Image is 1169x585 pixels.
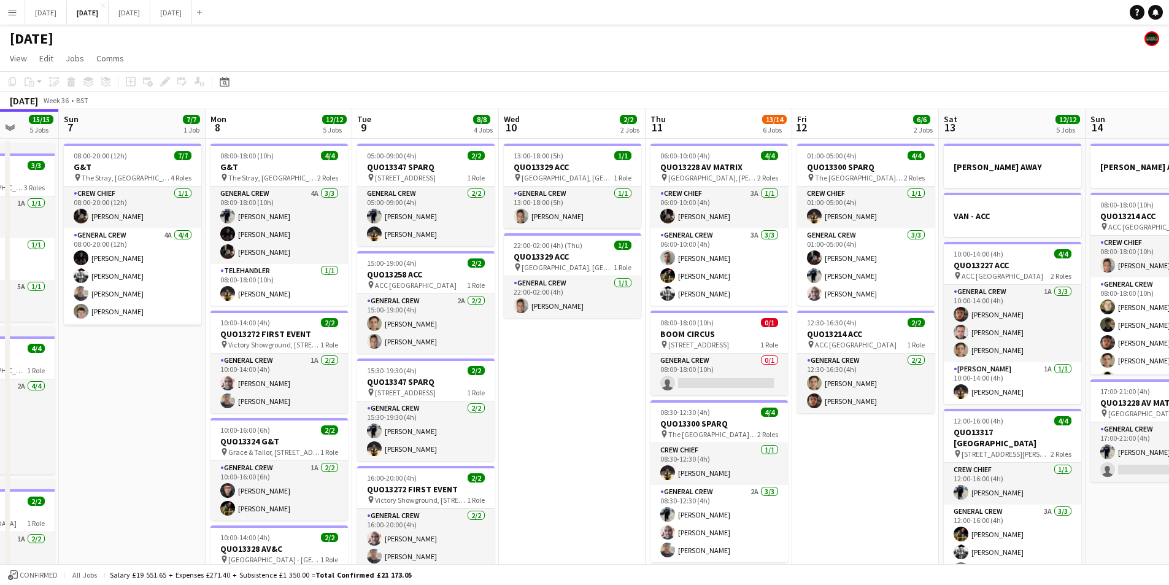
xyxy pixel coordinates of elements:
[321,425,338,435] span: 2/2
[109,1,150,25] button: [DATE]
[650,400,788,562] div: 08:30-12:30 (4h)4/4QUO13300 SPARQ The [GEOGRAPHIC_DATA], [STREET_ADDRESS]2 RolesCrew Chief1/108:3...
[467,388,485,397] span: 1 Role
[210,328,348,339] h3: QUO13272 FIRST EVENT
[375,173,436,182] span: [STREET_ADDRESS]
[761,318,778,327] span: 0/1
[357,144,495,246] app-job-card: 05:00-09:00 (4h)2/2QUO13347 SPARQ [STREET_ADDRESS]1 RoleGeneral Crew2/205:00-09:00 (4h)[PERSON_NA...
[357,187,495,246] app-card-role: General Crew2/205:00-09:00 (4h)[PERSON_NAME][PERSON_NAME]
[797,354,935,413] app-card-role: General Crew2/212:30-16:30 (4h)[PERSON_NAME][PERSON_NAME]
[91,50,129,66] a: Comms
[944,114,957,125] span: Sat
[355,120,371,134] span: 9
[228,340,320,349] span: Victory Showground, [STREET_ADDRESS][PERSON_NAME]
[1054,416,1071,425] span: 4/4
[760,340,778,349] span: 1 Role
[908,151,925,160] span: 4/4
[797,161,935,172] h3: QUO13300 SPARQ
[375,281,457,290] span: ACC [GEOGRAPHIC_DATA]
[210,418,348,521] app-job-card: 10:00-16:00 (6h)2/2QUO13324 G&T Grace & Tailor, [STREET_ADDRESS]1 RoleGeneral Crew1A2/210:00-16:0...
[29,125,53,134] div: 5 Jobs
[110,570,412,579] div: Salary £19 551.65 + Expenses £271.40 + Subsistence £1 350.00 =
[944,409,1081,582] app-job-card: 12:00-16:00 (4h)4/4QUO13317 [GEOGRAPHIC_DATA] [STREET_ADDRESS][PERSON_NAME][PERSON_NAME]2 RolesCr...
[649,120,666,134] span: 11
[614,241,631,250] span: 1/1
[1144,31,1159,46] app-user-avatar: KONNECT HQ
[614,173,631,182] span: 1 Role
[357,466,495,568] app-job-card: 16:00-20:00 (4h)2/2QUO13272 FIRST EVENT Victory Showground, [STREET_ADDRESS][PERSON_NAME]1 RoleGe...
[504,233,641,318] app-job-card: 22:00-02:00 (4h) (Thu)1/1QUO13329 ACC [GEOGRAPHIC_DATA], [GEOGRAPHIC_DATA], [GEOGRAPHIC_DATA], [S...
[668,173,757,182] span: [GEOGRAPHIC_DATA], [PERSON_NAME][STREET_ADDRESS]
[1089,120,1105,134] span: 14
[210,264,348,306] app-card-role: TELEHANDLER1/108:00-18:00 (10h)[PERSON_NAME]
[357,401,495,461] app-card-role: General Crew2/215:30-19:30 (4h)[PERSON_NAME][PERSON_NAME]
[228,555,320,564] span: [GEOGRAPHIC_DATA] - [GEOGRAPHIC_DATA]
[467,281,485,290] span: 1 Role
[797,144,935,306] app-job-card: 01:00-05:00 (4h)4/4QUO13300 SPARQ The [GEOGRAPHIC_DATA], [STREET_ADDRESS]2 RolesCrew Chief1/101:0...
[210,187,348,264] app-card-role: General Crew4A3/308:00-18:00 (10h)[PERSON_NAME][PERSON_NAME][PERSON_NAME]
[220,533,270,542] span: 10:00-14:00 (4h)
[807,151,857,160] span: 01:00-05:00 (4h)
[660,408,710,417] span: 08:30-12:30 (4h)
[650,228,788,306] app-card-role: General Crew3A3/306:00-10:00 (4h)[PERSON_NAME][PERSON_NAME][PERSON_NAME]
[228,173,317,182] span: The Stray, [GEOGRAPHIC_DATA], [GEOGRAPHIC_DATA], [GEOGRAPHIC_DATA]
[650,485,788,562] app-card-role: General Crew2A3/308:30-12:30 (4h)[PERSON_NAME][PERSON_NAME][PERSON_NAME]
[908,318,925,327] span: 2/2
[504,144,641,228] app-job-card: 13:00-18:00 (5h)1/1QUO13329 ACC [GEOGRAPHIC_DATA], [GEOGRAPHIC_DATA], [GEOGRAPHIC_DATA], [STREET_...
[468,151,485,160] span: 2/2
[907,340,925,349] span: 1 Role
[64,187,201,228] app-card-role: Crew Chief1/108:00-20:00 (12h)[PERSON_NAME]
[815,173,904,182] span: The [GEOGRAPHIC_DATA], [STREET_ADDRESS]
[650,144,788,306] div: 06:00-10:00 (4h)4/4QUO13228 AV MATRIX [GEOGRAPHIC_DATA], [PERSON_NAME][STREET_ADDRESS]2 RolesCrew...
[944,463,1081,505] app-card-role: Crew Chief1/112:00-16:00 (4h)[PERSON_NAME]
[757,173,778,182] span: 2 Roles
[1051,271,1071,281] span: 2 Roles
[650,187,788,228] app-card-role: Crew Chief3A1/106:00-10:00 (4h)[PERSON_NAME]
[64,161,201,172] h3: G&T
[210,461,348,521] app-card-role: General Crew1A2/210:00-16:00 (6h)[PERSON_NAME][PERSON_NAME]
[29,115,53,124] span: 15/15
[357,358,495,461] app-job-card: 15:30-19:30 (4h)2/2QUO13347 SPARQ [STREET_ADDRESS]1 RoleGeneral Crew2/215:30-19:30 (4h)[PERSON_NA...
[620,125,639,134] div: 2 Jobs
[668,340,729,349] span: [STREET_ADDRESS]
[357,294,495,354] app-card-role: General Crew2A2/215:00-19:00 (4h)[PERSON_NAME][PERSON_NAME]
[320,340,338,349] span: 1 Role
[28,161,45,170] span: 3/3
[357,484,495,495] h3: QUO13272 FIRST EVENT
[914,125,933,134] div: 2 Jobs
[944,242,1081,404] app-job-card: 10:00-14:00 (4h)4/4QUO13227 ACC ACC [GEOGRAPHIC_DATA]2 RolesGeneral Crew1A3/310:00-14:00 (4h)[PER...
[504,161,641,172] h3: QUO13329 ACC
[660,318,714,327] span: 08:00-18:00 (10h)
[320,555,338,564] span: 1 Role
[1055,115,1080,124] span: 12/12
[62,120,79,134] span: 7
[150,1,192,25] button: [DATE]
[467,173,485,182] span: 1 Role
[1051,449,1071,459] span: 2 Roles
[1056,125,1079,134] div: 5 Jobs
[504,187,641,228] app-card-role: General Crew1/113:00-18:00 (5h)[PERSON_NAME]
[321,151,338,160] span: 4/4
[944,211,1081,222] h3: VAN - ACC
[650,354,788,395] app-card-role: General Crew0/108:00-18:00 (10h)
[797,114,807,125] span: Fri
[64,144,201,325] div: 08:00-20:00 (12h)7/7G&T The Stray, [GEOGRAPHIC_DATA], [GEOGRAPHIC_DATA], [GEOGRAPHIC_DATA]4 Roles...
[220,425,270,435] span: 10:00-16:00 (6h)
[795,120,807,134] span: 12
[1090,114,1105,125] span: Sun
[183,115,200,124] span: 7/7
[514,241,582,250] span: 22:00-02:00 (4h) (Thu)
[650,328,788,339] h3: BOOM CIRCUS
[944,505,1081,582] app-card-role: General Crew3A3/312:00-16:00 (4h)[PERSON_NAME][PERSON_NAME][PERSON_NAME]
[944,144,1081,188] div: [PERSON_NAME] AWAY
[650,311,788,395] app-job-card: 08:00-18:00 (10h)0/1BOOM CIRCUS [STREET_ADDRESS]1 RoleGeneral Crew0/108:00-18:00 (10h)
[954,416,1003,425] span: 12:00-16:00 (4h)
[522,173,614,182] span: [GEOGRAPHIC_DATA], [GEOGRAPHIC_DATA], [GEOGRAPHIC_DATA], [STREET_ADDRESS]
[66,53,84,64] span: Jobs
[25,1,67,25] button: [DATE]
[174,151,191,160] span: 7/7
[761,408,778,417] span: 4/4
[375,495,467,505] span: Victory Showground, [STREET_ADDRESS][PERSON_NAME]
